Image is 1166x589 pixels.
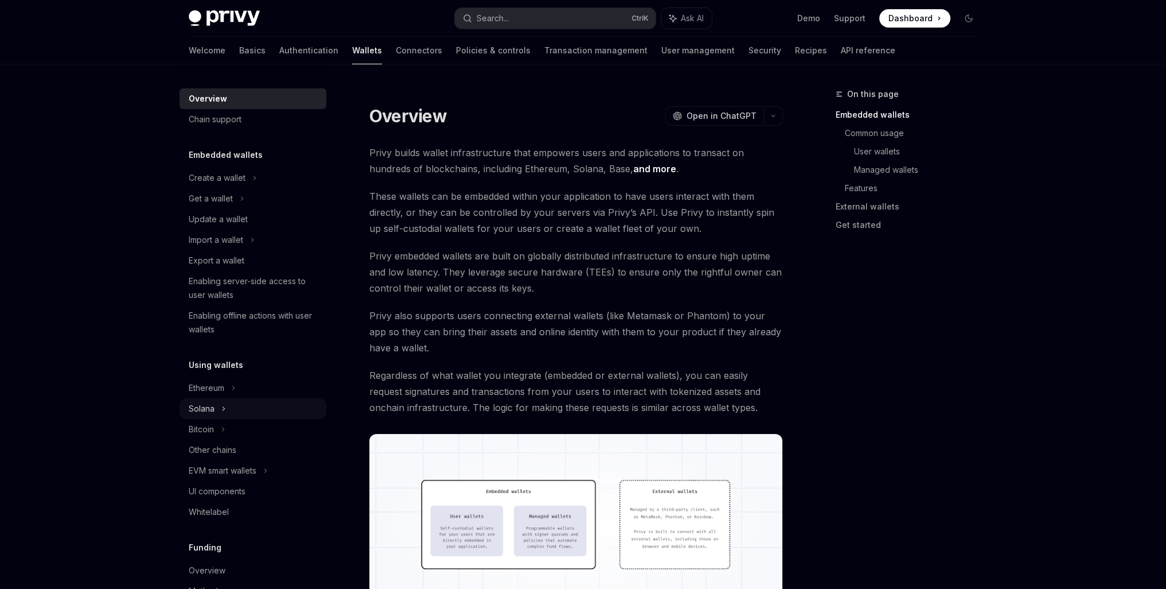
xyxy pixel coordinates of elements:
[544,37,648,64] a: Transaction management
[836,216,987,234] a: Get started
[845,124,987,142] a: Common usage
[180,88,326,109] a: Overview
[189,309,319,336] div: Enabling offline actions with user wallets
[879,9,950,28] a: Dashboard
[189,171,245,185] div: Create a wallet
[180,440,326,460] a: Other chains
[633,163,676,175] a: and more
[180,109,326,130] a: Chain support
[845,179,987,197] a: Features
[854,142,987,161] a: User wallets
[189,443,236,457] div: Other chains
[795,37,827,64] a: Recipes
[369,248,783,296] span: Privy embedded wallets are built on globally distributed infrastructure to ensure high uptime and...
[960,9,978,28] button: Toggle dark mode
[748,37,781,64] a: Security
[369,308,783,356] span: Privy also supports users connecting external wallets (like Metamask or Phantom) to your app so t...
[189,233,243,247] div: Import a wallet
[189,381,224,395] div: Ethereum
[854,161,987,179] a: Managed wallets
[189,541,221,555] h5: Funding
[189,423,214,436] div: Bitcoin
[369,367,783,416] span: Regardless of what wallet you integrate (embedded or external wallets), you can easily request si...
[836,106,987,124] a: Embedded wallets
[455,8,656,29] button: Search...CtrlK
[847,87,899,101] span: On this page
[180,481,326,502] a: UI components
[189,10,260,26] img: dark logo
[189,358,243,372] h5: Using wallets
[189,485,245,498] div: UI components
[836,197,987,216] a: External wallets
[189,212,248,226] div: Update a wallet
[189,564,225,578] div: Overview
[189,113,241,126] div: Chain support
[239,37,266,64] a: Basics
[189,254,244,268] div: Export a wallet
[352,37,382,64] a: Wallets
[189,92,227,106] div: Overview
[189,37,225,64] a: Welcome
[665,106,763,126] button: Open in ChatGPT
[189,402,215,416] div: Solana
[180,271,326,305] a: Enabling server-side access to user wallets
[477,11,509,25] div: Search...
[396,37,442,64] a: Connectors
[189,192,233,206] div: Get a wallet
[681,13,704,24] span: Ask AI
[189,148,263,162] h5: Embedded wallets
[369,106,447,126] h1: Overview
[180,560,326,581] a: Overview
[797,13,820,24] a: Demo
[189,464,256,478] div: EVM smart wallets
[661,8,712,29] button: Ask AI
[279,37,338,64] a: Authentication
[180,305,326,340] a: Enabling offline actions with user wallets
[661,37,735,64] a: User management
[189,274,319,302] div: Enabling server-side access to user wallets
[631,14,649,23] span: Ctrl K
[888,13,933,24] span: Dashboard
[180,502,326,522] a: Whitelabel
[841,37,895,64] a: API reference
[369,145,783,177] span: Privy builds wallet infrastructure that empowers users and applications to transact on hundreds o...
[369,188,783,237] span: These wallets can be embedded within your application to have users interact with them directly, ...
[687,110,756,122] span: Open in ChatGPT
[456,37,531,64] a: Policies & controls
[180,250,326,271] a: Export a wallet
[834,13,865,24] a: Support
[180,209,326,230] a: Update a wallet
[189,505,229,519] div: Whitelabel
